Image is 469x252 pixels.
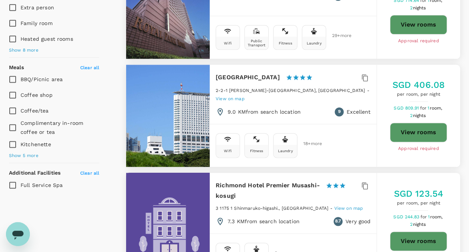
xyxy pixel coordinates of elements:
[9,152,38,160] span: Show 5 more
[413,113,426,118] span: nights
[398,145,439,153] span: Approval required
[224,149,232,153] div: Wifi
[216,180,320,201] h6: Richmond Hotel Premier Musashi-kosugi
[216,96,245,101] span: View on map
[216,206,328,211] span: 3 1175 1 Shinmaruko-higashi., [GEOGRAPHIC_DATA]
[228,108,301,116] p: 9.0 KM from search location
[330,206,334,211] span: -
[367,88,369,93] span: -
[21,4,54,10] span: Extra person
[21,76,63,82] span: BBQ/Picnic area
[428,105,443,111] span: 1
[420,105,428,111] span: for
[430,214,443,219] span: room,
[216,88,365,93] span: 2-2-1 [PERSON_NAME]-[GEOGRAPHIC_DATA], [GEOGRAPHIC_DATA]
[80,170,99,176] span: Clear all
[428,214,444,219] span: 1
[394,105,420,111] span: SGD 809.91
[398,37,439,45] span: Approval required
[21,120,83,135] span: Complimentary in-room coffee or tea
[80,65,99,70] span: Clear all
[392,91,445,98] span: per room, per night
[420,214,428,219] span: for
[21,141,51,147] span: Kitchenette
[21,108,49,114] span: Coffee/tea
[347,108,370,116] p: Excellent
[6,222,30,246] iframe: Button to launch messaging window
[394,200,443,207] span: per room, per night
[303,141,315,146] span: 18 + more
[335,218,341,225] span: 8.7
[21,36,73,42] span: Heated guest rooms
[410,113,427,118] span: 2
[334,205,363,211] a: View on map
[9,47,38,54] span: Show 8 more
[390,231,447,251] button: View rooms
[216,95,245,101] a: View on map
[306,41,321,45] div: Laundry
[413,222,426,227] span: nights
[21,92,53,98] span: Coffee shop
[9,64,24,72] h6: Meals
[228,218,300,225] p: 7.3 KM from search location
[346,218,370,225] p: Very good
[390,123,447,142] button: View rooms
[394,188,443,200] h5: SGD 123.54
[332,33,343,38] span: 29 + more
[278,149,293,153] div: Laundry
[413,5,426,10] span: nights
[410,222,427,227] span: 2
[224,41,232,45] div: Wifi
[250,149,263,153] div: Fitness
[410,5,427,10] span: 2
[338,108,340,116] span: 9
[216,72,280,83] h6: [GEOGRAPHIC_DATA]
[393,214,420,219] span: SGD 244.83
[390,15,447,34] button: View rooms
[246,39,267,47] div: Public Transport
[429,105,442,111] span: room,
[278,41,292,45] div: Fitness
[21,20,53,26] span: Family room
[392,79,445,91] h5: SGD 406.08
[21,182,63,188] span: Full Service Spa
[9,169,60,177] h6: Additional Facilities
